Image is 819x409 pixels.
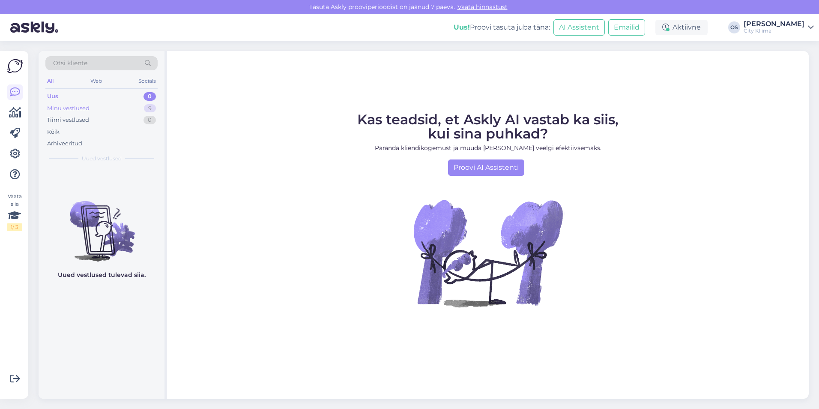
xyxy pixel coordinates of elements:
div: Proovi tasuta juba täna: [454,22,550,33]
div: All [45,75,55,87]
span: Otsi kliente [53,59,87,68]
button: AI Assistent [553,19,605,36]
div: OS [728,21,740,33]
img: No Chat active [411,176,565,330]
div: Uus [47,92,58,101]
div: Socials [137,75,158,87]
div: Minu vestlused [47,104,90,113]
div: Tiimi vestlused [47,116,89,124]
a: Proovi AI Assistenti [448,159,524,176]
div: City Kliima [744,27,804,34]
div: 9 [144,104,156,113]
div: [PERSON_NAME] [744,21,804,27]
div: Aktiivne [655,20,708,35]
span: Kas teadsid, et Askly AI vastab ka siis, kui sina puhkad? [357,111,619,142]
p: Paranda kliendikogemust ja muuda [PERSON_NAME] veelgi efektiivsemaks. [357,144,619,153]
div: Arhiveeritud [47,139,82,148]
a: [PERSON_NAME]City Kliima [744,21,814,34]
div: Kõik [47,128,60,136]
div: 1 / 3 [7,223,22,231]
b: Uus! [454,23,470,31]
span: Uued vestlused [82,155,122,162]
button: Emailid [608,19,645,36]
div: 0 [143,116,156,124]
p: Uued vestlused tulevad siia. [58,271,146,280]
a: Vaata hinnastust [455,3,510,11]
img: No chats [39,186,164,263]
div: Web [89,75,104,87]
div: Vaata siia [7,192,22,231]
img: Askly Logo [7,58,23,74]
div: 0 [143,92,156,101]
